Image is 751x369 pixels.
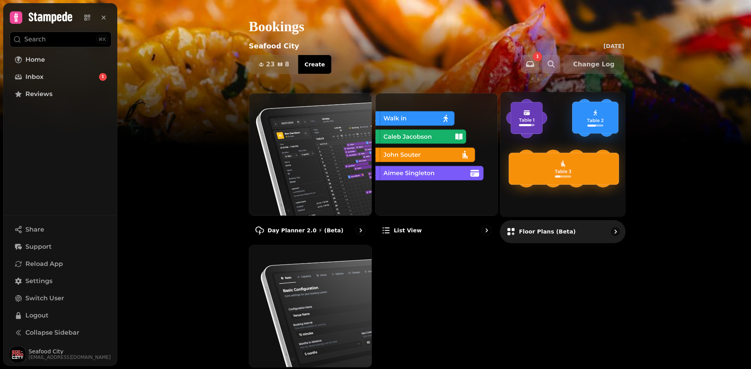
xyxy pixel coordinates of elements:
span: 1 [102,74,104,80]
span: Reviews [25,89,52,99]
button: Reload App [10,256,111,272]
span: Collapse Sidebar [25,328,79,337]
img: List view [375,93,498,216]
button: Collapse Sidebar [10,325,111,340]
a: Inbox1 [10,69,111,85]
p: Day Planner 2.0 ⚡ (Beta) [268,226,343,234]
span: 1 [536,55,539,59]
p: Floor Plans (beta) [519,228,576,235]
span: Reload App [25,259,63,269]
span: 8 [285,61,289,68]
svg: go to [357,226,365,234]
button: Share [10,222,111,237]
span: Change Log [573,61,614,68]
div: ⌘K [96,35,108,44]
span: Share [25,225,44,234]
span: Support [25,242,52,251]
button: User avatarSeafood City[EMAIL_ADDRESS][DOMAIN_NAME] [10,347,111,362]
img: Day Planner 2.0 ⚡ (Beta) [249,93,372,216]
button: Search⌘K [10,32,111,47]
a: Floor Plans (beta)Floor Plans (beta) [500,91,625,243]
span: 23 [266,61,275,68]
a: Day Planner 2.0 ⚡ (Beta)Day Planner 2.0 ⚡ (Beta) [249,93,372,242]
span: Home [25,55,45,64]
a: Home [10,52,111,68]
span: Settings [25,276,52,286]
button: Switch User [10,291,111,306]
button: Logout [10,308,111,323]
a: List viewList view [375,93,498,242]
button: Create [298,55,331,74]
img: Floor Plans (beta) [494,86,631,223]
svg: go to [483,226,490,234]
span: Seafood City [29,349,111,354]
img: Configuration [249,245,372,367]
svg: go to [611,228,619,235]
a: Settings [10,273,111,289]
button: Support [10,239,111,255]
span: [EMAIL_ADDRESS][DOMAIN_NAME] [29,354,111,360]
p: [DATE] [604,42,624,50]
span: Inbox [25,72,43,82]
p: List view [394,226,422,234]
span: Logout [25,311,49,320]
button: 238 [249,55,298,74]
span: Create [304,62,325,67]
a: Reviews [10,86,111,102]
span: Switch User [25,294,64,303]
p: Seafood City [249,41,299,52]
img: User avatar [10,347,25,362]
button: Change Log [563,55,624,74]
p: Search [24,35,46,44]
